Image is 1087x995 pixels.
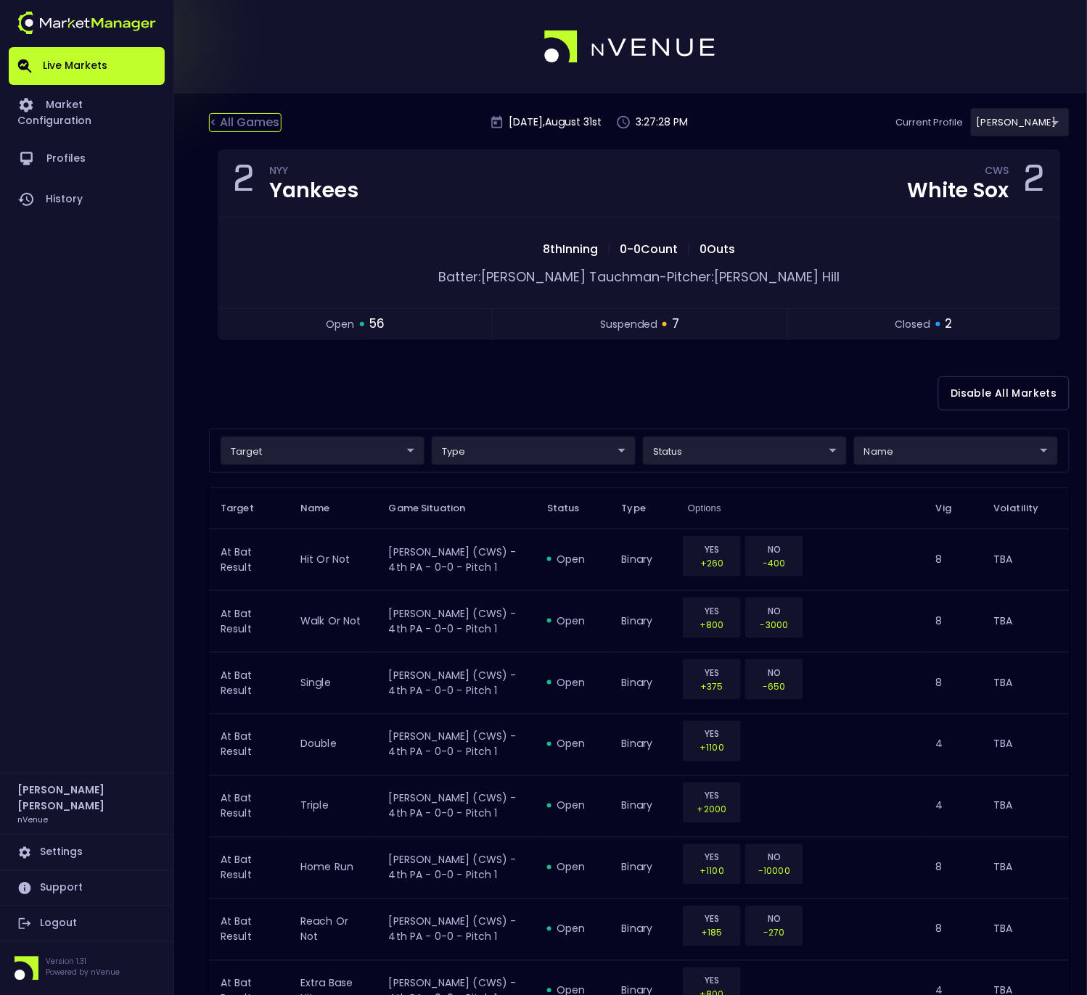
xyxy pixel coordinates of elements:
a: History [9,179,165,220]
p: 3:27:28 PM [636,115,688,130]
td: [PERSON_NAME] (CWS) - 4th PA - 0-0 - Pitch 1 [377,837,536,899]
div: target [971,108,1070,136]
span: 0 Outs [696,241,740,257]
div: < All Games [209,113,282,132]
span: | [603,241,616,257]
span: Batter: [PERSON_NAME] Tauchman [439,268,660,286]
div: Version 1.31Powered by nVenue [9,957,165,980]
td: 4 [924,775,982,837]
p: -650 [755,680,794,693]
td: single [289,652,377,714]
span: - [660,268,668,286]
div: target [643,437,847,465]
a: Support [9,871,165,906]
p: YES [692,851,731,864]
td: binary [610,529,677,590]
td: 8 [924,652,982,714]
p: +800 [692,618,731,632]
span: open [326,317,354,332]
p: -270 [755,926,794,940]
p: +2000 [692,803,731,817]
td: At Bat Result [209,899,289,960]
td: TBA [983,775,1070,837]
h2: [PERSON_NAME] [PERSON_NAME] [17,783,156,814]
p: -10000 [755,864,794,878]
div: open [547,675,599,690]
span: Game Situation [389,502,485,515]
td: 8 [924,529,982,590]
div: open [547,737,599,751]
p: YES [692,542,731,556]
a: Settings [9,835,165,870]
td: At Bat Result [209,652,289,714]
div: NYY [269,167,358,178]
div: open [547,798,599,813]
div: White Sox [908,181,1009,201]
td: [PERSON_NAME] (CWS) - 4th PA - 0-0 - Pitch 1 [377,775,536,837]
p: NO [755,604,794,618]
span: 7 [672,315,679,334]
td: [PERSON_NAME] (CWS) - 4th PA - 0-0 - Pitch 1 [377,529,536,590]
p: YES [692,604,731,618]
div: 2 [1024,162,1046,205]
td: home run [289,837,377,899]
td: binary [610,775,677,837]
td: TBA [983,837,1070,899]
span: Type [622,502,665,515]
img: logo [17,12,156,34]
td: TBA [983,590,1070,652]
td: At Bat Result [209,714,289,775]
span: 56 [369,315,385,334]
a: Profiles [9,139,165,179]
td: At Bat Result [209,529,289,590]
td: TBA [983,529,1070,590]
div: Yankees [269,181,358,201]
td: binary [610,652,677,714]
div: open [547,552,599,566]
p: -400 [755,556,794,570]
button: Disable All Markets [938,376,1070,410]
span: Target [221,502,273,515]
td: hit or not [289,529,377,590]
p: +1100 [692,741,731,755]
td: binary [610,837,677,899]
td: [PERSON_NAME] (CWS) - 4th PA - 0-0 - Pitch 1 [377,652,536,714]
span: Pitcher: [PERSON_NAME] Hill [668,268,840,286]
span: Vig [936,502,970,515]
p: +375 [692,680,731,693]
div: open [547,860,599,875]
div: target [432,437,636,465]
td: 4 [924,714,982,775]
span: 8th Inning [539,241,603,257]
th: Options [676,487,924,529]
td: reach or not [289,899,377,960]
p: Current Profile [896,115,964,130]
div: 2 [233,162,255,205]
span: Status [547,502,599,515]
p: -3000 [755,618,794,632]
td: At Bat Result [209,775,289,837]
a: Live Markets [9,47,165,85]
div: open [547,922,599,936]
td: 8 [924,590,982,652]
td: TBA [983,714,1070,775]
span: | [683,241,696,257]
td: TBA [983,652,1070,714]
span: Volatility [994,502,1058,515]
p: YES [692,666,731,680]
p: +260 [692,556,731,570]
p: YES [692,974,731,988]
td: double [289,714,377,775]
td: TBA [983,899,1070,960]
span: Name [300,502,349,515]
span: suspended [600,317,657,332]
p: NO [755,912,794,926]
p: +1100 [692,864,731,878]
td: [PERSON_NAME] (CWS) - 4th PA - 0-0 - Pitch 1 [377,590,536,652]
p: YES [692,727,731,741]
p: [DATE] , August 31 st [509,115,602,130]
div: target [854,437,1058,465]
span: 0 - 0 Count [616,241,683,257]
a: Logout [9,907,165,941]
p: NO [755,666,794,680]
